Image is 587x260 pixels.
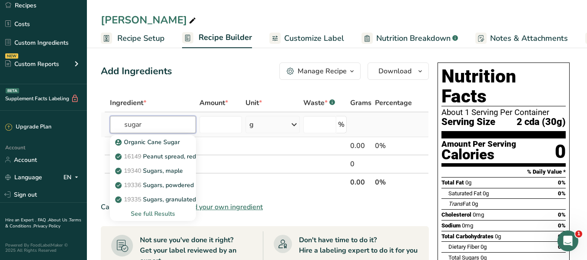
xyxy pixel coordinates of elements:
[558,179,566,186] span: 0%
[557,230,578,251] iframe: Intercom live chat
[117,195,196,204] p: Sugars, granulated
[441,66,566,106] h1: Nutrition Facts
[101,29,165,48] a: Recipe Setup
[249,119,254,130] div: g
[117,181,194,190] p: Sugars, powdered
[448,201,463,207] i: Trans
[483,190,489,197] span: 0g
[108,173,348,191] th: Net Totals
[441,222,461,229] span: Sodium
[575,230,582,237] span: 1
[110,149,196,164] a: 16149Peanut spread, reduced sugar
[182,28,252,49] a: Recipe Builder
[361,29,458,48] a: Nutrition Breakdown
[441,140,516,148] div: Amount Per Serving
[517,117,566,128] span: 2 cda (30g)
[5,53,18,59] div: NEW
[378,66,411,76] span: Download
[124,152,141,161] span: 16149
[117,138,180,147] p: Organic Cane Sugar
[110,135,196,149] a: Organic Cane Sugar
[5,59,59,69] div: Custom Reports
[184,202,263,212] span: Add your own ingredient
[350,159,371,169] div: 0
[448,190,481,197] span: Saturated Fat
[117,166,183,175] p: Sugars, maple
[441,167,566,177] section: % Daily Value *
[5,170,42,185] a: Language
[33,223,60,229] a: Privacy Policy
[448,244,479,250] span: Dietary Fiber
[110,178,196,192] a: 19336Sugars, powdered
[117,33,165,44] span: Recipe Setup
[350,98,371,108] span: Grams
[6,88,19,93] div: BETA
[110,192,196,207] a: 19335Sugars, granulated
[269,29,344,48] a: Customize Label
[441,211,471,218] span: Cholesterol
[558,190,566,197] span: 0%
[110,207,196,221] div: See full Results
[368,63,429,80] button: Download
[375,98,412,108] span: Percentage
[441,179,464,186] span: Total Fat
[279,63,361,80] button: Manage Recipe
[117,209,189,218] div: See full Results
[490,33,568,44] span: Notes & Attachments
[5,123,51,132] div: Upgrade Plan
[124,181,141,189] span: 19336
[117,152,227,161] p: Peanut spread, reduced sugar
[462,222,473,229] span: 0mg
[441,117,495,128] span: Serving Size
[48,217,69,223] a: About Us .
[441,148,516,161] div: Calories
[5,217,36,223] a: Hire an Expert .
[245,98,262,108] span: Unit
[448,201,471,207] span: Fat
[376,33,451,44] span: Nutrition Breakdown
[558,222,566,229] span: 0%
[101,64,172,79] div: Add Ingredients
[299,235,418,256] div: Don't have time to do it? Hire a labeling expert to do it for you
[110,164,196,178] a: 19340Sugars, maple
[5,243,82,253] div: Powered By FoodLabelMaker © 2025 All Rights Reserved
[5,217,81,229] a: Terms & Conditions .
[110,116,196,133] input: Add Ingredient
[101,12,198,28] div: [PERSON_NAME]
[441,233,494,240] span: Total Carbohydrates
[481,244,487,250] span: 0g
[284,33,344,44] span: Customize Label
[348,173,373,191] th: 0.00
[558,211,566,218] span: 0%
[124,167,141,175] span: 19340
[375,141,412,151] div: 0%
[441,108,566,117] div: About 1 Serving Per Container
[199,32,252,43] span: Recipe Builder
[495,233,501,240] span: 0g
[303,98,335,108] div: Waste
[101,202,429,212] div: Can't find your ingredient?
[350,141,371,151] div: 0.00
[555,140,566,163] div: 0
[298,66,347,76] div: Manage Recipe
[124,195,141,204] span: 19335
[63,172,82,182] div: EN
[373,173,414,191] th: 0%
[472,201,478,207] span: 0g
[475,29,568,48] a: Notes & Attachments
[110,98,146,108] span: Ingredient
[465,179,471,186] span: 0g
[199,98,228,108] span: Amount
[38,217,48,223] a: FAQ .
[473,211,484,218] span: 0mg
